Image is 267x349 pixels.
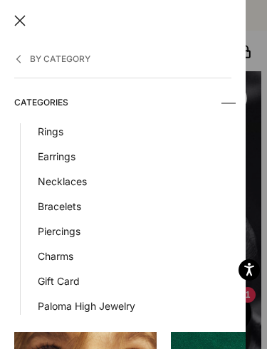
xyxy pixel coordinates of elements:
a: Bracelets [38,198,231,214]
a: Rings [38,123,231,140]
a: Gift Card [38,273,231,289]
button: By Category [14,41,231,78]
a: Piercings [38,223,231,239]
a: Necklaces [38,173,231,189]
a: Paloma High Jewelry [38,298,231,314]
a: Earrings [38,148,231,165]
summary: Categories [14,84,231,121]
a: Charms [38,248,231,264]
